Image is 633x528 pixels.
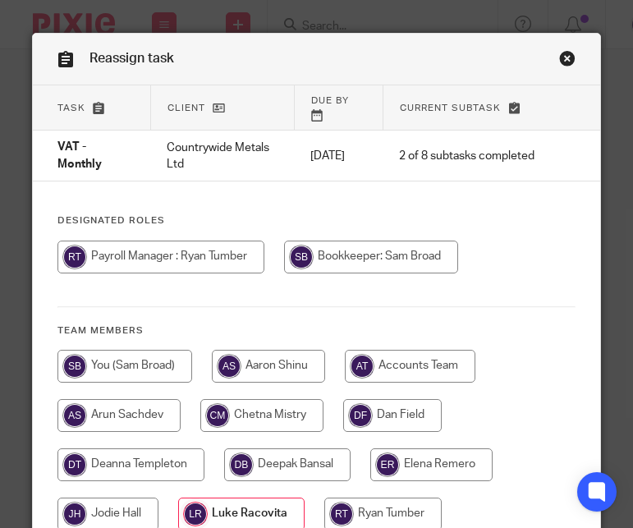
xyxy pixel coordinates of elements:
p: Countrywide Metals Ltd [167,140,278,173]
span: Reassign task [89,52,174,65]
a: Close this dialog window [559,50,576,72]
span: VAT - Monthly [57,142,102,171]
h4: Team members [57,324,576,337]
td: 2 of 8 subtasks completed [383,131,551,181]
h4: Designated Roles [57,214,576,227]
span: Current subtask [400,103,501,112]
span: Task [57,103,85,112]
span: Client [167,103,205,112]
span: Due by [311,96,349,105]
p: [DATE] [310,148,366,164]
